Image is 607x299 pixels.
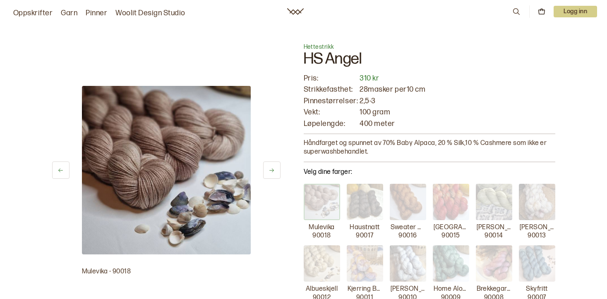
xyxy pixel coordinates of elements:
p: 100 gram [360,107,555,117]
img: Elm Street [433,184,469,220]
p: Sweater Weather [391,223,425,232]
p: Brekkegarden [477,285,511,294]
p: Håndfarget og spunnet av 70% Baby Alpaca, 20 % Silk,10 % Cashmere som ikke er superwashbehandlet. [304,139,555,157]
a: Garn [61,7,77,19]
p: [PERSON_NAME] [391,285,425,294]
a: Pinner [86,7,107,19]
img: Albueskjell [304,245,340,282]
p: Home Alone [434,285,468,294]
a: Woolit [287,8,304,15]
p: Kjerring Bråte [348,285,382,294]
p: Albueskjell [306,285,338,294]
p: Pris: [304,74,358,83]
p: 90017 [356,232,373,240]
p: 90013 [528,232,546,240]
a: Oppskrifter [13,7,53,19]
p: 28 masker per 10 cm [360,85,555,94]
p: Mulevika [309,223,335,232]
p: Skyfritt [526,285,548,294]
p: [PERSON_NAME] [477,223,511,232]
img: Sweater Weather [390,184,426,220]
span: Hettestrikk [304,43,334,50]
p: 400 meter [360,119,555,128]
p: Velg dine farger: [304,167,555,177]
p: Strikkefasthet: [304,85,358,94]
img: Mulevika [304,184,340,220]
a: Woolit Design Studio [115,7,185,19]
button: User dropdown [554,6,597,17]
p: 90015 [441,232,460,240]
p: 90014 [485,232,503,240]
p: Vekt: [304,107,358,117]
img: Kjerring Bråte [347,245,383,282]
img: Brekkegarden [476,245,512,282]
img: Ellen [390,245,426,282]
p: 2,5 - 3 [360,96,555,106]
p: 90016 [398,232,417,240]
p: Mulevika - 90018 [82,268,251,276]
img: Olivia [476,184,512,220]
p: Pinnestørrelser: [304,96,358,106]
img: Kari [519,184,555,220]
p: Logg inn [554,6,597,17]
h1: HS Angel [304,51,555,74]
p: [GEOGRAPHIC_DATA] [434,223,468,232]
img: Home Alone [433,245,469,282]
p: Løpelengde: [304,119,358,128]
p: [PERSON_NAME] [520,223,554,232]
img: Haustnatt [347,184,383,220]
img: Skyfritt [519,245,555,282]
p: 90018 [312,232,331,240]
p: Haustnatt [350,223,379,232]
p: 310 kr [360,74,555,83]
img: Bilde av garn [82,86,251,254]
